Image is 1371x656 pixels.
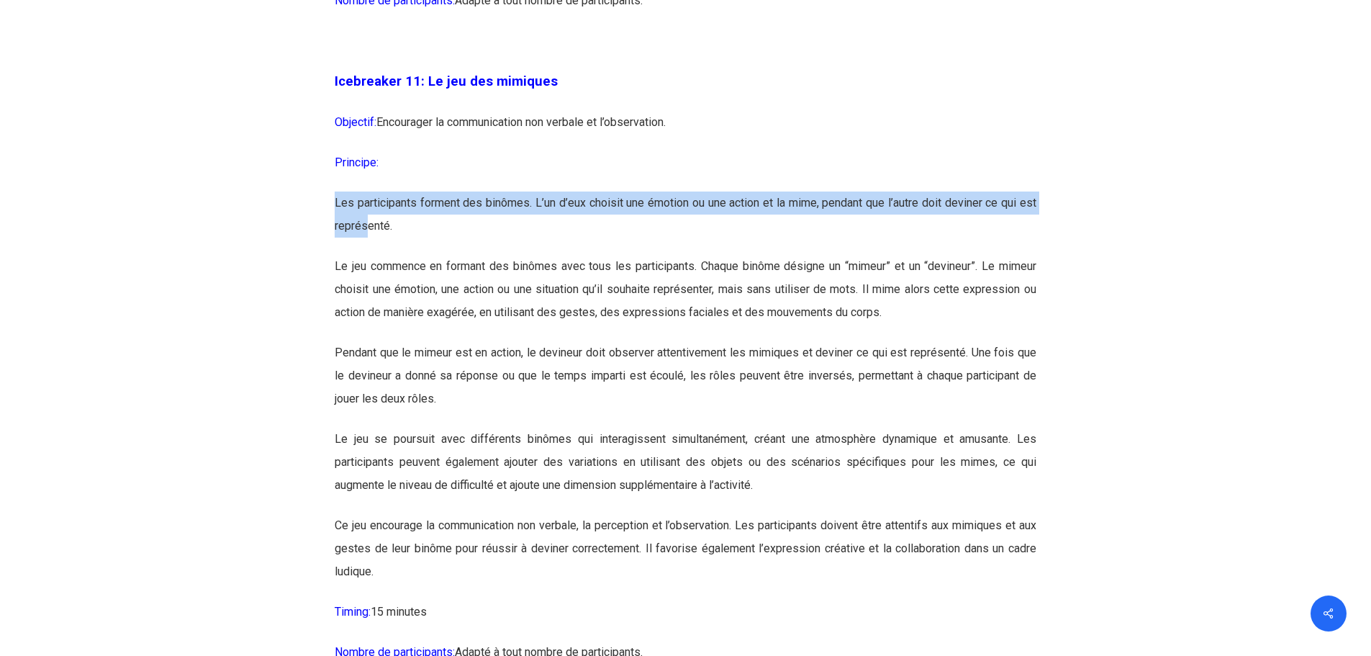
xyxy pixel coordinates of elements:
[335,601,1036,641] p: 15 minutes
[335,73,558,89] span: Icebreaker 11: Le jeu des mimiques
[335,115,376,129] span: Objectif:
[335,156,379,169] span: Principe:
[335,341,1036,428] p: Pendant que le mimeur est en action, le devineur doit observer attentivement les mimiques et devi...
[335,605,371,619] span: Timing:
[335,428,1036,514] p: Le jeu se poursuit avec différents binômes qui interagissent simultanément, créant une atmosphère...
[335,111,1036,151] p: Encourager la communication non verbale et l’observation.
[335,192,1036,255] p: Les participants forment des binômes. L’un d’eux choisit une émotion ou une action et la mime, pe...
[335,255,1036,341] p: Le jeu commence en formant des binômes avec tous les participants. Chaque binôme désigne un “mime...
[335,514,1036,601] p: Ce jeu encourage la communication non verbale, la perception et l’observation. Les participants d...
